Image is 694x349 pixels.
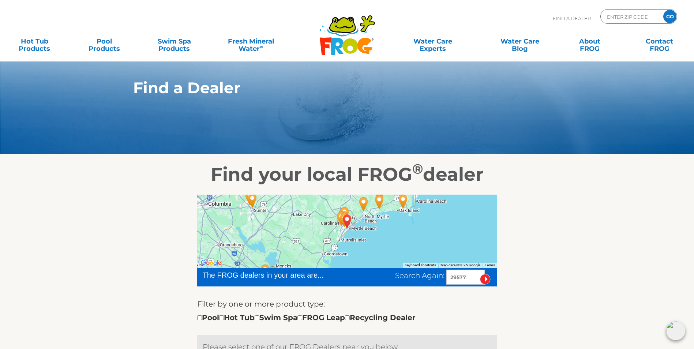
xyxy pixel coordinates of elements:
div: Pool Hot Tub Swim Spa FROG Leap Recycling Dealer [197,312,416,323]
div: Beach Pools & Spas - 36 miles away. [368,182,391,208]
a: Hot TubProducts [7,34,62,49]
img: openIcon [666,321,685,340]
a: Water CareExperts [389,34,477,49]
label: Filter by one or more product type: [197,298,325,310]
div: Island Spas and Pools - 51 miles away. [392,189,414,214]
p: Find A Dealer [553,9,591,27]
div: Leslie's Poolmart, Inc. # 709 - 83 miles away. [254,259,277,284]
sup: ® [412,161,423,177]
div: A Backyard Creation - 20 miles away. [352,191,375,217]
div: Paradise Pools & Spas - 87 miles away. [251,263,274,289]
input: Submit [480,274,491,285]
div: Paradise Pools & Spas Inc - 79 miles away. [262,260,284,286]
div: The FROG dealers in your area are... [203,270,350,281]
input: GO [663,10,676,23]
a: Swim SpaProducts [147,34,202,49]
div: Charpy's Pools & Spas - 84 miles away. [241,188,264,213]
sup: ∞ [260,44,263,49]
a: Fresh MineralWater∞ [217,34,285,49]
div: WaterWorks Pool & Spas - Sumter - 86 miles away. [239,185,261,211]
a: Open this area in Google Maps (opens a new window) [199,258,223,268]
h2: Find your local FROG dealer [122,164,572,185]
div: Palmetto Hot Tubs - Myrtle - 7 miles away. [333,201,356,227]
a: Water CareBlog [492,34,547,49]
h1: Find a Dealer [133,79,527,97]
div: Elko Spas, Billiards & Pools - 3 miles away. [333,207,356,233]
div: Coastal Pool / Professional Pool Maintenance - 32 miles away. [368,189,391,215]
div: Graves Pools & Spas - 6 miles away. [330,206,353,232]
input: Zip Code Form [606,11,656,22]
a: Terms (opens in new tab) [485,263,495,267]
span: Map data ©2025 Google [440,263,480,267]
button: Keyboard shortcuts [405,263,436,268]
img: Google [199,258,223,268]
a: AboutFROG [562,34,617,49]
a: ContactFROG [632,34,687,49]
span: Search Again: [395,271,444,280]
a: PoolProducts [77,34,132,49]
div: MYRTLE BEACH, SC 29577 [336,209,359,234]
div: Grand Strand Pool Services - 5 miles away. [332,205,355,230]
